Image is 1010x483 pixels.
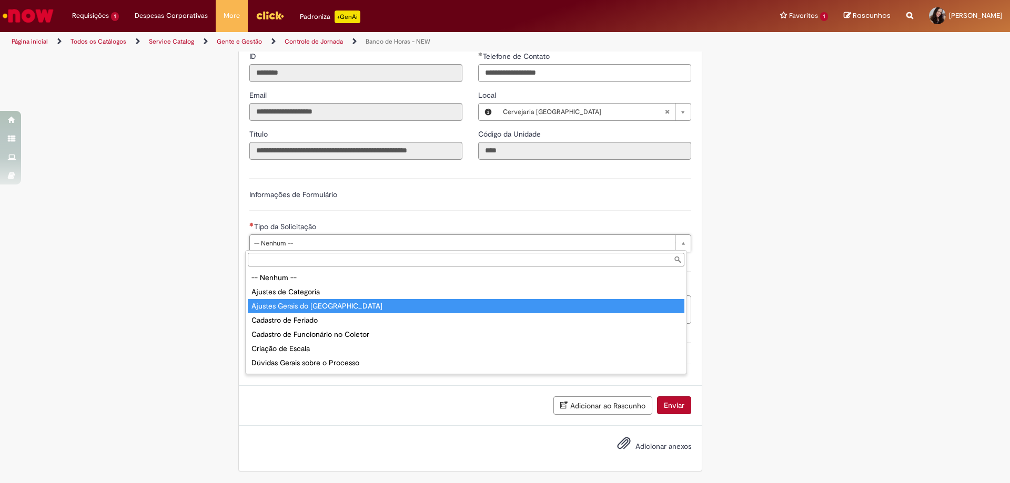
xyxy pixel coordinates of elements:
div: Ajustes de Categoria [248,285,684,299]
div: Cadastro de Feriado [248,313,684,327]
div: Cadastro de Funcionário no Coletor [248,327,684,342]
ul: Tipo da Solicitação [246,269,686,374]
div: Ponto Web/Mobile [248,370,684,384]
div: -- Nenhum -- [248,271,684,285]
div: Dúvidas Gerais sobre o Processo [248,356,684,370]
div: Criação de Escala [248,342,684,356]
div: Ajustes Gerais do [GEOGRAPHIC_DATA] [248,299,684,313]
